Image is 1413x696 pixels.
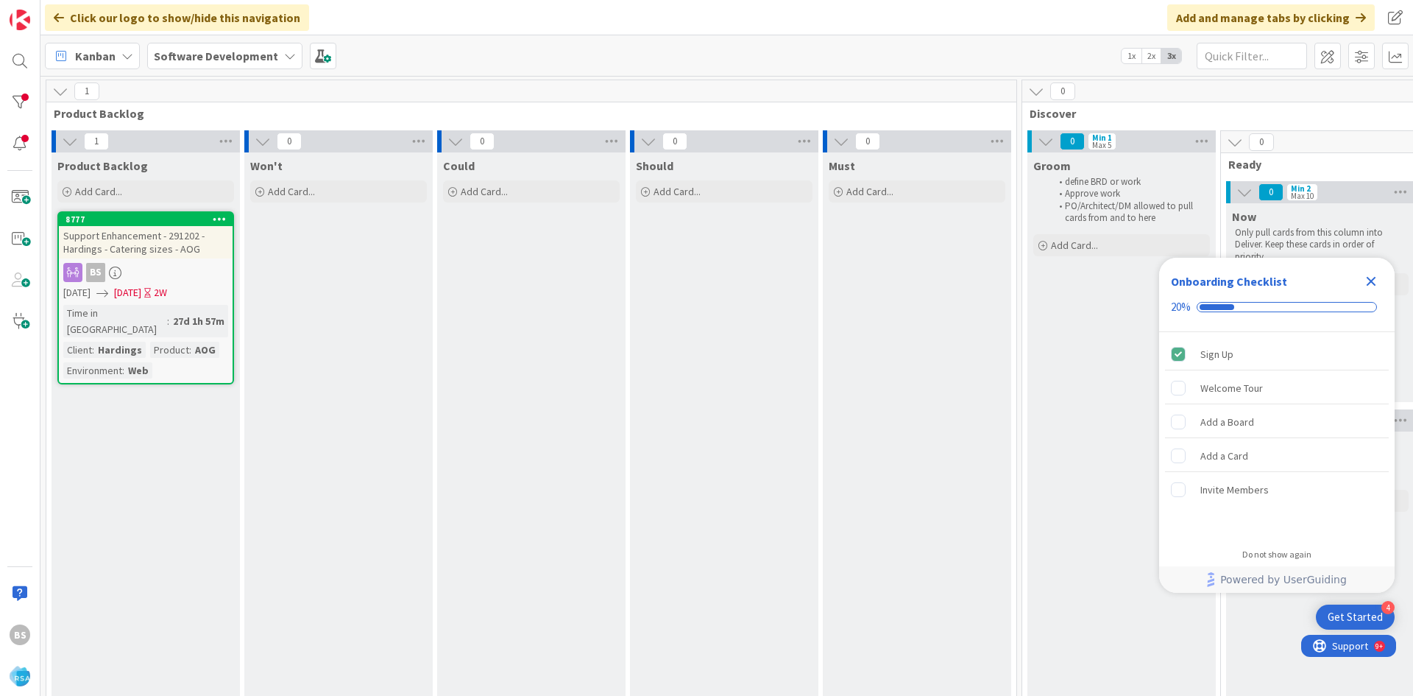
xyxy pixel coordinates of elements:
div: Environment [63,362,122,379]
div: Invite Members [1200,481,1269,499]
li: Approve work [1051,188,1208,200]
span: Add Card... [1051,239,1098,252]
div: Min 1 [1092,134,1112,141]
div: Client [63,342,92,358]
div: Support Enhancement - 291202 - Hardings - Catering sizes - AOG [59,226,233,259]
div: Add and manage tabs by clicking [1167,4,1375,31]
span: : [167,313,169,329]
div: 27d 1h 57m [169,313,228,329]
span: 1 [74,82,99,100]
span: 0 [1050,82,1075,100]
div: 8777Support Enhancement - 291202 - Hardings - Catering sizes - AOG [59,213,233,259]
span: [DATE] [114,285,141,300]
span: Add Card... [461,185,508,198]
div: Do not show again [1242,549,1311,560]
div: Hardings [94,342,146,358]
div: Get Started [1328,610,1383,625]
span: Add Card... [654,185,701,198]
div: AOG [191,342,219,358]
span: Support [31,2,67,20]
span: [DATE] [63,285,91,300]
div: Add a Board [1200,413,1254,431]
div: 9+ [74,6,82,18]
div: 2W [154,285,167,300]
a: Powered by UserGuiding [1166,566,1387,593]
a: 8777Support Enhancement - 291202 - Hardings - Catering sizes - AOGbs[DATE][DATE]2WTime in [GEOGRA... [57,211,234,384]
span: Ready [1228,157,1401,172]
div: Open Get Started checklist, remaining modules: 4 [1316,605,1395,630]
div: Footer [1159,566,1395,593]
span: Product Backlog [54,106,998,121]
span: : [122,362,124,379]
div: Close Checklist [1359,270,1383,293]
div: 20% [1171,300,1191,314]
img: Visit kanbanzone.com [10,10,30,30]
div: Add a Board is incomplete. [1165,406,1389,438]
div: bs [10,625,30,645]
span: 0 [277,133,302,150]
span: 0 [662,133,687,150]
div: Welcome Tour [1200,379,1263,397]
div: Sign Up is complete. [1165,338,1389,370]
span: Won't [250,158,283,173]
div: Time in [GEOGRAPHIC_DATA] [63,305,167,337]
div: Min 2 [1291,185,1311,192]
img: avatar [10,666,30,686]
div: Checklist Container [1159,258,1395,593]
span: Should [636,158,673,173]
div: Product [150,342,189,358]
span: Add Card... [75,185,122,198]
div: Max 10 [1291,192,1314,200]
span: 3x [1161,49,1181,63]
div: Max 5 [1092,141,1111,149]
div: Web [124,362,152,379]
div: Add a Card is incomplete. [1165,440,1389,472]
div: Welcome Tour is incomplete. [1165,372,1389,404]
div: Checklist items [1159,332,1395,539]
div: Invite Members is incomplete. [1165,474,1389,506]
span: : [189,342,191,358]
div: Onboarding Checklist [1171,273,1287,290]
span: Add Card... [268,185,315,198]
span: Could [443,158,475,173]
span: 0 [855,133,880,150]
span: 1 [84,133,109,150]
span: 2x [1141,49,1161,63]
li: PO/Architect/DM allowed to pull cards from and to here [1051,200,1208,225]
span: Now [1232,209,1256,224]
div: Add a Card [1200,447,1248,465]
li: define BRD or work [1051,176,1208,188]
span: Product Backlog [57,158,148,173]
span: 0 [1060,133,1085,150]
div: 8777 [59,213,233,226]
div: Checklist progress: 20% [1171,300,1383,314]
span: Discover [1030,106,1407,121]
span: Must [829,158,855,173]
span: 0 [1249,133,1274,151]
span: 1x [1122,49,1141,63]
div: bs [59,263,233,282]
div: bs [86,263,105,282]
div: Sign Up [1200,345,1233,363]
b: Software Development [154,49,278,63]
div: 4 [1381,601,1395,614]
div: Click our logo to show/hide this navigation [45,4,309,31]
span: Kanban [75,47,116,65]
span: Groom [1033,158,1071,173]
div: 8777 [65,214,233,225]
input: Quick Filter... [1197,43,1307,69]
span: : [92,342,94,358]
span: 0 [1258,183,1283,201]
p: Only pull cards from this column into Deliver. Keep these cards in order of priority. [1235,227,1406,263]
span: Powered by UserGuiding [1220,571,1347,588]
span: Add Card... [846,185,893,198]
span: 0 [470,133,495,150]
